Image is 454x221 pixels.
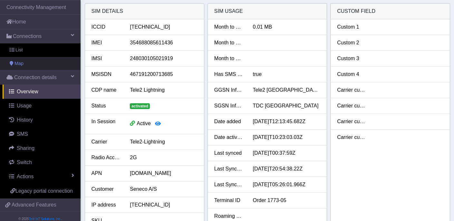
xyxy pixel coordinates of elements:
div: Date activated [209,134,248,141]
div: 467191200713685 [125,70,202,78]
div: Tele2-Lightning [125,138,202,146]
div: Last Sync SMS Usage [209,181,248,189]
a: History [3,113,81,127]
span: Legacy portal connection [15,188,73,194]
span: Switch [17,160,32,165]
div: Custom field [331,4,449,19]
div: [DATE]T00:37:59Z [248,149,325,157]
div: Custom 3 [332,55,371,62]
div: Tele2 Lightning [125,86,202,94]
div: Custom 2 [332,39,371,47]
div: 0.01 MB [248,23,325,31]
div: Month to date voice [209,55,248,62]
div: Order 1773-05 [248,197,325,204]
span: Advanced Features [12,201,56,209]
div: [DATE]T10:23:03.03Z [248,134,325,141]
div: Date added [209,118,248,125]
div: Tele2 [GEOGRAPHIC_DATA] AB [248,86,325,94]
span: History [17,117,33,123]
div: SGSN Information [209,102,248,110]
div: 2G [125,154,202,161]
div: [TECHNICAL_ID] [125,23,202,31]
div: Radio Access Tech [87,154,125,161]
div: ICCID [87,23,125,31]
div: Has SMS Usage [209,70,248,78]
span: Active [137,121,151,126]
div: IMSI [87,55,125,62]
div: GGSN Information [209,86,248,94]
div: In Session [87,118,125,130]
span: Usage [17,103,32,108]
div: Carrier custom 2 [332,102,371,110]
div: Carrier [87,138,125,146]
div: Carrier custom 1 [332,86,371,94]
div: IP address [87,201,125,209]
div: [DOMAIN_NAME] [125,170,202,177]
div: Custom 1 [332,23,371,31]
div: Last synced [209,149,248,157]
span: SMS [17,131,28,137]
div: [DATE]T12:13:45.682Z [248,118,325,125]
a: Switch [3,155,81,170]
div: SIM details [85,4,204,19]
div: Carrier custom 4 [332,134,371,141]
span: Connection details [14,74,57,81]
div: Terminal ID [209,197,248,204]
div: Roaming Profile [209,212,248,220]
span: List [15,47,23,54]
div: [DATE]T05:26:01.966Z [248,181,325,189]
span: Connections [13,32,42,40]
div: Last Sync Data Usage [209,165,248,173]
a: Telit IoT Solutions, Inc. [29,217,61,221]
div: Month to date data [209,23,248,31]
div: Customer [87,185,125,193]
a: Overview [3,85,81,99]
div: MSISDN [87,70,125,78]
span: Sharing [17,145,34,151]
div: APN [87,170,125,177]
span: activated [130,103,150,109]
div: Month to date SMS [209,39,248,47]
span: Overview [17,89,38,94]
div: TDC [GEOGRAPHIC_DATA] [248,102,325,110]
div: true [248,70,325,78]
div: IMEI [87,39,125,47]
button: View session details [151,118,165,130]
div: [TECHNICAL_ID] [125,201,202,209]
div: Carrier custom 3 [332,118,371,125]
div: 354688085611436 [125,39,202,47]
div: CDP name [87,86,125,94]
div: Status [87,102,125,110]
span: Map [14,60,24,67]
div: 248030105021919 [125,55,202,62]
a: Sharing [3,141,81,155]
a: Actions [3,170,81,184]
div: [DATE]T20:54:38.22Z [248,165,325,173]
div: Seneco A/S [125,185,202,193]
a: Usage [3,99,81,113]
a: SMS [3,127,81,141]
span: Actions [17,174,34,179]
div: SIM usage [208,4,327,19]
div: Custom 4 [332,70,371,78]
